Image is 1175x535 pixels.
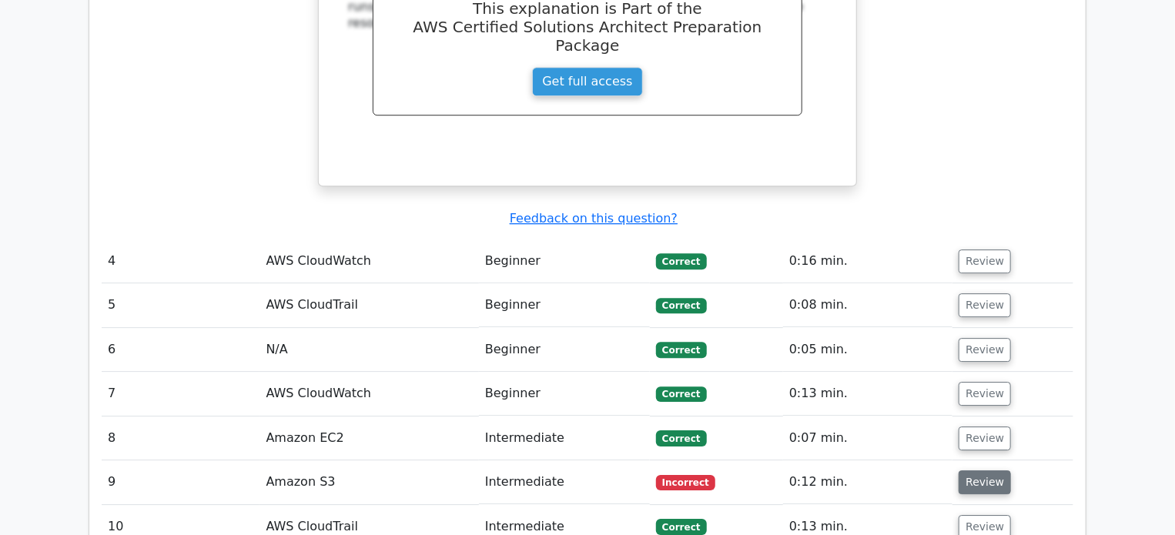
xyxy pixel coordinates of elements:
span: Correct [656,342,706,357]
button: Review [959,293,1011,317]
button: Review [959,249,1011,273]
td: 0:12 min. [783,460,953,504]
span: Correct [656,430,706,446]
td: 5 [102,283,259,327]
td: N/A [259,328,478,372]
td: 0:07 min. [783,416,953,460]
td: 6 [102,328,259,372]
button: Review [959,338,1011,362]
span: Correct [656,298,706,313]
span: Incorrect [656,475,715,490]
span: Correct [656,386,706,402]
td: Beginner [479,372,650,416]
td: Beginner [479,283,650,327]
td: 0:05 min. [783,328,953,372]
td: AWS CloudWatch [259,372,478,416]
td: 7 [102,372,259,416]
a: Feedback on this question? [510,211,678,226]
a: Get full access [532,67,642,96]
button: Review [959,470,1011,494]
td: 8 [102,416,259,460]
td: AWS CloudTrail [259,283,478,327]
td: 0:08 min. [783,283,953,327]
td: Amazon S3 [259,460,478,504]
span: Correct [656,253,706,269]
td: 0:13 min. [783,372,953,416]
span: Correct [656,519,706,534]
button: Review [959,382,1011,406]
td: Beginner [479,328,650,372]
td: 0:16 min. [783,239,953,283]
button: Review [959,426,1011,450]
td: Intermediate [479,416,650,460]
td: Beginner [479,239,650,283]
td: AWS CloudWatch [259,239,478,283]
td: 4 [102,239,259,283]
td: 9 [102,460,259,504]
td: Amazon EC2 [259,416,478,460]
td: Intermediate [479,460,650,504]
